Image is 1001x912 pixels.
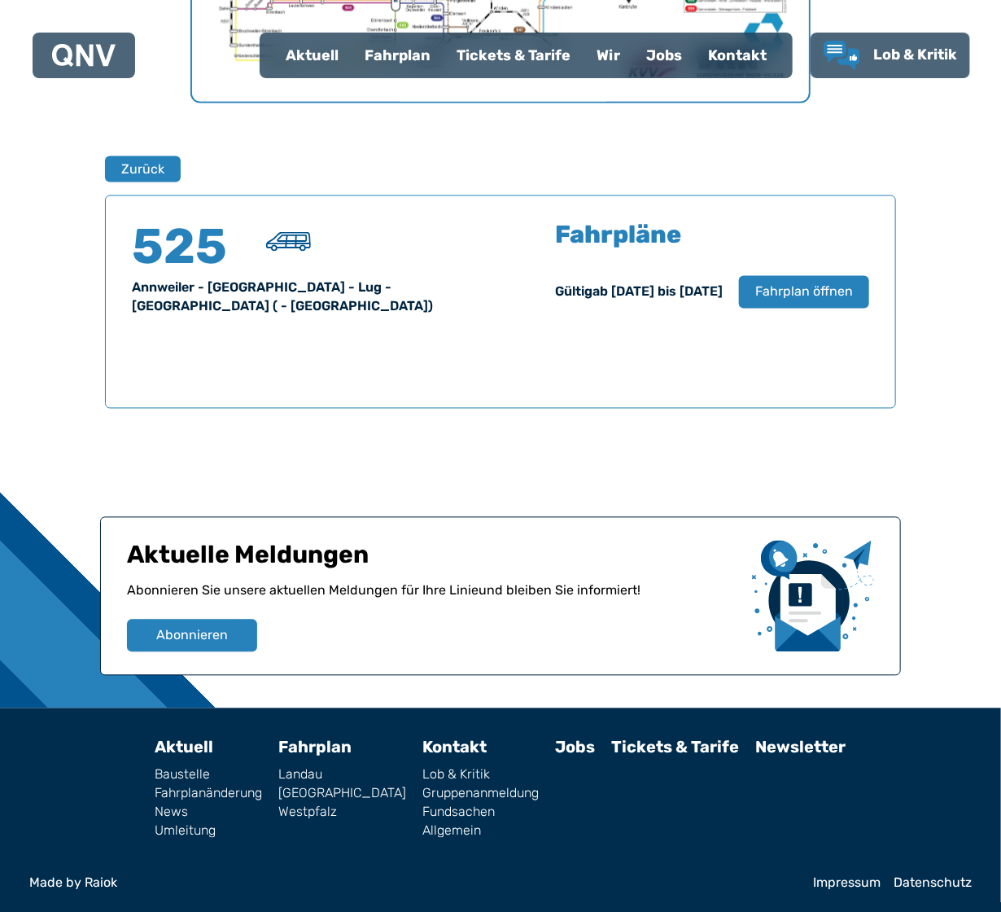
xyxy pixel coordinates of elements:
[612,738,740,757] a: Tickets & Tarife
[279,787,407,800] a: [GEOGRAPHIC_DATA]
[752,541,874,652] img: newsletter
[423,738,487,757] a: Kontakt
[132,222,229,271] h4: 525
[695,34,780,77] a: Kontakt
[739,276,869,309] button: Fahrplan öffnen
[756,738,846,757] a: Newsletter
[52,39,116,72] a: QNV Logo
[444,34,584,77] a: Tickets & Tarife
[127,581,739,620] p: Abonnieren Sie unsere aktuellen Meldungen für Ihre Linie und bleiben Sie informiert!
[873,46,957,64] span: Lob & Kritik
[423,787,540,800] a: Gruppenanmeldung
[423,825,540,838] a: Allgemein
[279,738,352,757] a: Fahrplan
[423,769,540,782] a: Lob & Kritik
[155,806,263,819] a: News
[127,541,739,581] h1: Aktuelle Meldungen
[279,806,407,819] a: Westpfalz
[555,283,723,302] div: Gültig ab [DATE] bis [DATE]
[556,738,596,757] a: Jobs
[105,156,181,182] button: Zurück
[423,806,540,819] a: Fundsachen
[29,877,800,890] a: Made by Raiok
[127,620,257,652] button: Abonnieren
[824,41,957,70] a: Lob & Kritik
[352,34,444,77] a: Fahrplan
[155,769,263,782] a: Baustelle
[633,34,695,77] a: Jobs
[52,44,116,67] img: QNV Logo
[279,769,407,782] a: Landau
[273,34,352,77] a: Aktuell
[156,626,228,646] span: Abonnieren
[555,222,681,247] h5: Fahrpläne
[813,877,881,890] a: Impressum
[584,34,633,77] a: Wir
[132,278,481,317] div: Annweiler - [GEOGRAPHIC_DATA] - Lug - [GEOGRAPHIC_DATA] ( - [GEOGRAPHIC_DATA])
[894,877,972,890] a: Datenschutz
[155,825,263,838] a: Umleitung
[266,232,311,252] img: Kleinbus
[105,156,170,182] a: Zurück
[755,283,853,302] span: Fahrplan öffnen
[155,738,214,757] a: Aktuell
[155,787,263,800] a: Fahrplanänderung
